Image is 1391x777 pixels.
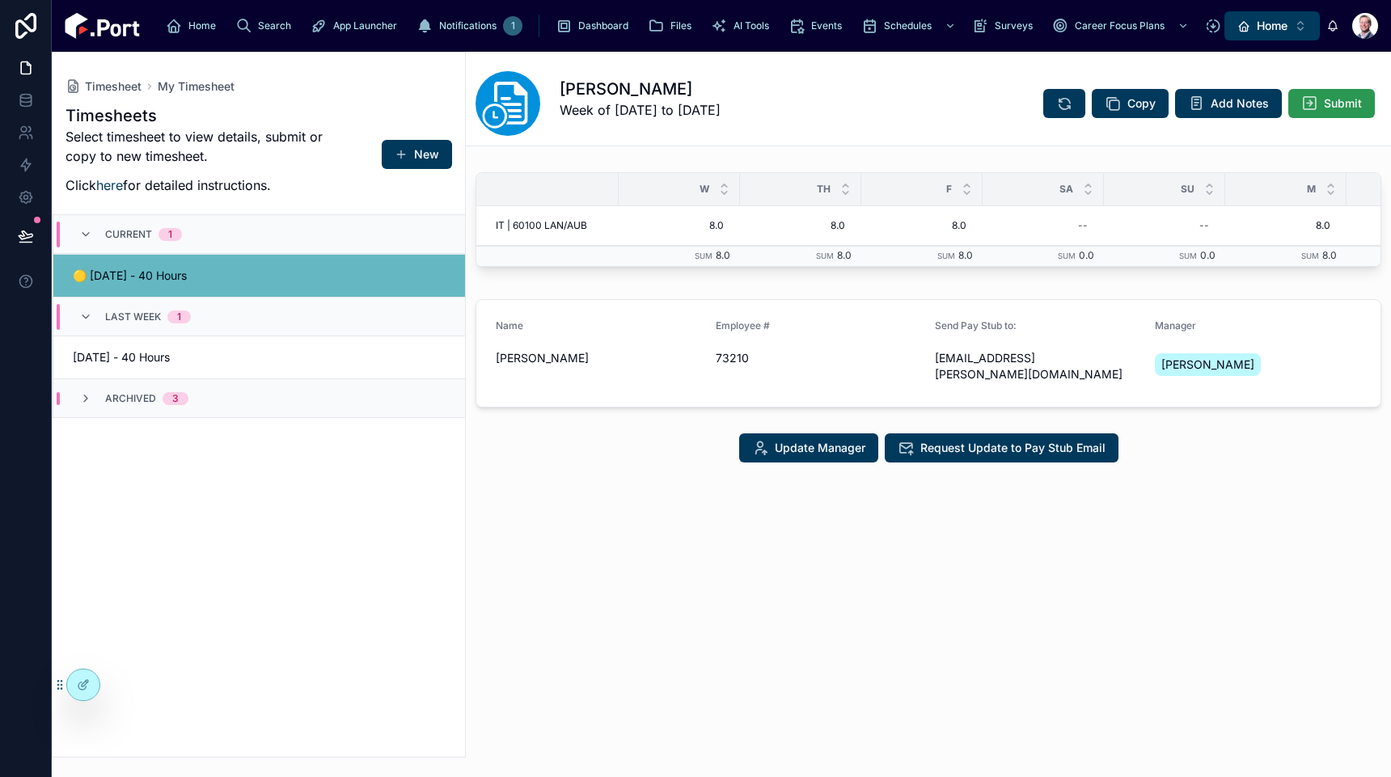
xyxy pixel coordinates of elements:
span: Request Update to Pay Stub Email [920,440,1106,456]
a: [DATE] - 40 Hours [53,336,465,378]
a: here [96,177,123,193]
a: Career Focus Plans [1047,11,1197,40]
p: Week of [DATE] to [DATE] [560,100,721,120]
a: Dashboard [551,11,640,40]
p: Select timesheet to view details, submit or copy to new timesheet. [66,127,331,166]
h1: [PERSON_NAME] [560,78,721,100]
span: 0.0 [1200,249,1216,261]
button: Submit [1288,89,1375,118]
span: Manager [1155,319,1196,331]
span: Submit [1324,95,1362,112]
img: App logo [65,13,140,39]
button: Update Manager [739,433,878,462]
div: 1 [168,228,172,241]
span: Files [670,19,691,32]
span: Dashboard [578,19,628,32]
span: Career Focus Plans [1075,19,1165,32]
span: 8.0 [635,219,724,232]
button: Add Notes [1175,89,1282,118]
span: 8.0 [756,219,845,232]
span: Name [496,319,523,331]
a: Schedules [856,11,964,40]
small: Sum [1179,251,1197,260]
h1: Timesheets [66,104,331,127]
span: M [1307,183,1316,196]
button: New [382,140,452,169]
div: 1 [177,310,181,323]
a: Search [230,11,302,40]
span: Last Week [105,310,161,323]
small: Sum [937,251,955,260]
span: Timesheet [85,78,142,95]
span: 8.0 [1322,249,1337,261]
a: My Timesheet [158,78,235,95]
span: Home [1257,18,1287,34]
span: [PERSON_NAME] [496,350,703,366]
span: 73210 [716,350,923,366]
a: Surveys [967,11,1044,40]
div: scrollable content [153,8,1224,44]
a: 🟡 [DATE] - 40 Hours [53,254,465,297]
button: Request Update to Pay Stub Email [885,433,1118,462]
span: Employee # [716,319,770,331]
span: [DATE] - 40 Hours [73,349,250,365]
span: Events [811,19,842,32]
p: Click for detailed instructions. [66,175,331,195]
span: Th [817,183,831,196]
span: Current [105,228,152,241]
a: Notifications1 [412,11,527,40]
span: IT | 60100 LAN/AUB [496,219,587,232]
a: Files [643,11,703,40]
button: Copy [1092,89,1169,118]
a: Home [161,11,227,40]
span: 8.0 [837,249,852,261]
small: Sum [1058,251,1076,260]
span: Su [1181,183,1194,196]
a: Events [784,11,853,40]
span: Update Manager [775,440,865,456]
a: Timesheet [66,78,142,95]
button: Select Button [1224,11,1320,40]
div: -- [1199,219,1209,232]
span: 0.0 [1079,249,1094,261]
span: Sa [1059,183,1073,196]
span: Send Pay Stub to: [935,319,1017,331]
a: AI Tools [706,11,780,40]
span: W [700,183,709,196]
span: 8.0 [1241,219,1330,232]
span: Notifications [439,19,497,32]
span: [EMAIL_ADDRESS][PERSON_NAME][DOMAIN_NAME] [935,350,1142,382]
span: Add Notes [1211,95,1269,112]
div: 1 [503,16,522,36]
span: AI Tools [734,19,769,32]
span: [PERSON_NAME] [1161,357,1254,373]
span: Schedules [884,19,932,32]
span: Copy [1127,95,1156,112]
span: 🟡 [DATE] - 40 Hours [73,268,250,284]
span: 8.0 [716,249,730,261]
div: -- [1078,219,1088,232]
div: 3 [172,392,179,405]
span: Home [188,19,216,32]
span: Surveys [995,19,1033,32]
small: Sum [816,251,834,260]
small: Sum [695,251,712,260]
small: Sum [1301,251,1319,260]
span: App Launcher [333,19,397,32]
span: 8.0 [877,219,966,232]
span: Search [258,19,291,32]
span: Archived [105,392,156,405]
span: 8.0 [958,249,973,261]
a: App Launcher [306,11,408,40]
span: F [946,183,952,196]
